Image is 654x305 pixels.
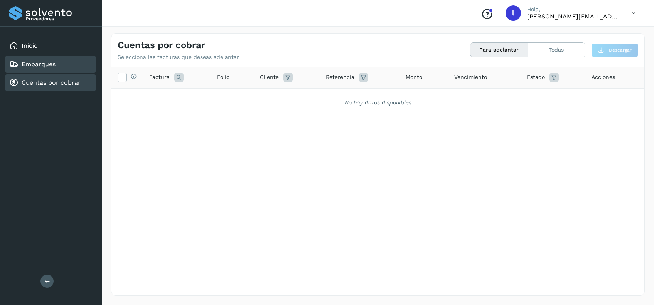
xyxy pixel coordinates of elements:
[217,73,229,81] span: Folio
[527,6,620,13] p: Hola,
[22,60,56,68] a: Embarques
[527,13,620,20] p: lorena.rojo@serviciosatc.com.mx
[527,73,545,81] span: Estado
[609,47,632,54] span: Descargar
[5,37,96,54] div: Inicio
[118,54,239,60] p: Selecciona las facturas que deseas adelantar
[22,79,81,86] a: Cuentas por cobrar
[592,73,615,81] span: Acciones
[22,42,38,49] a: Inicio
[118,40,205,51] h4: Cuentas por cobrar
[5,56,96,73] div: Embarques
[406,73,422,81] span: Monto
[592,43,638,57] button: Descargar
[454,73,487,81] span: Vencimiento
[26,16,93,22] p: Proveedores
[5,74,96,91] div: Cuentas por cobrar
[470,43,528,57] button: Para adelantar
[260,73,279,81] span: Cliente
[121,99,634,107] div: No hay datos disponibles
[528,43,585,57] button: Todas
[149,73,170,81] span: Factura
[326,73,354,81] span: Referencia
